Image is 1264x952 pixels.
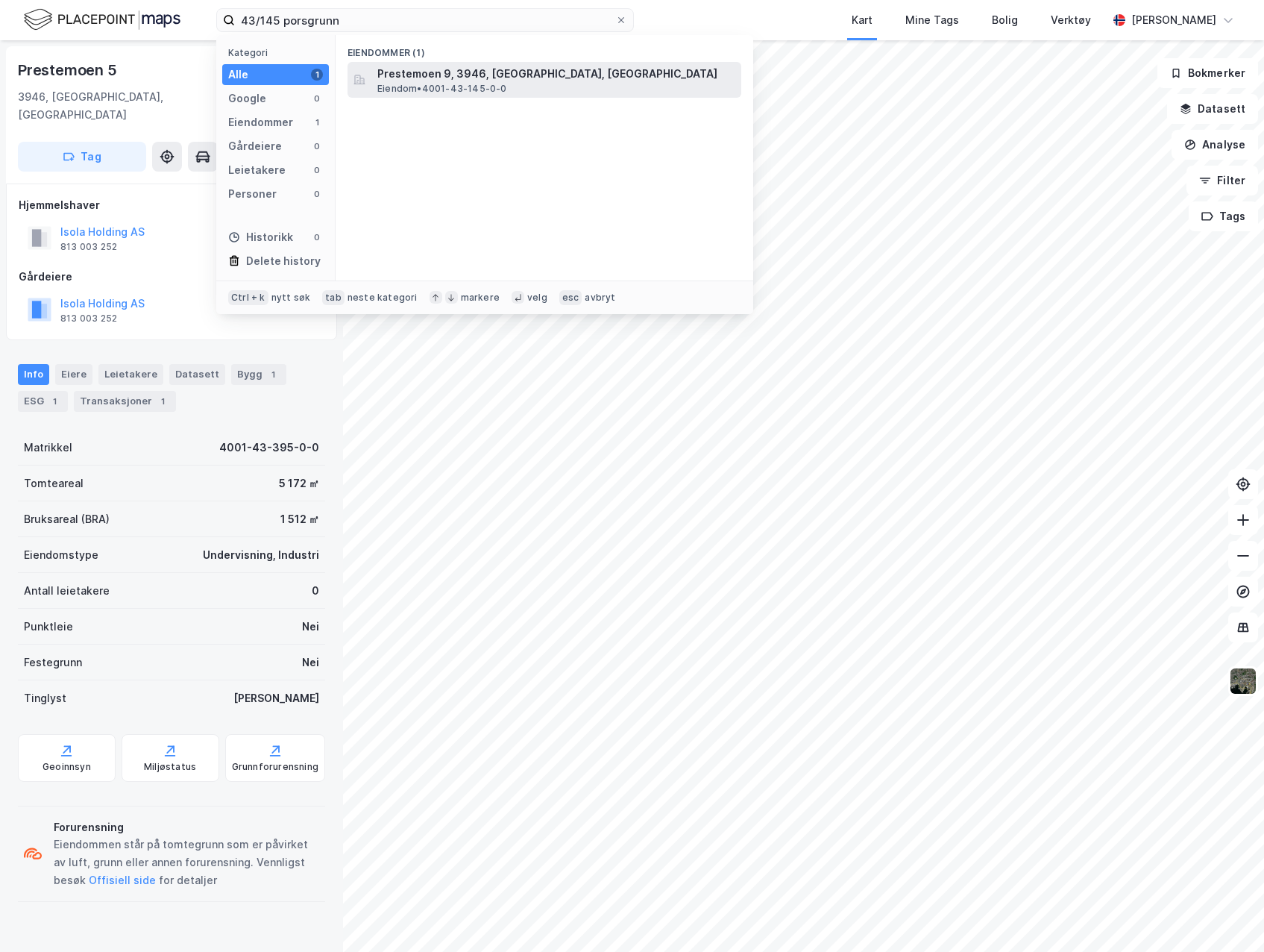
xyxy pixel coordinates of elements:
[905,11,959,29] div: Mine Tags
[228,161,286,179] div: Leietakere
[228,185,277,203] div: Personer
[24,689,66,707] div: Tinglyst
[322,290,345,305] div: tab
[24,654,82,671] div: Festegrunn
[228,90,266,107] div: Google
[47,394,62,409] div: 1
[18,391,68,412] div: ESG
[219,439,319,457] div: 4001-43-395-0-0
[246,252,321,270] div: Delete history
[265,367,280,382] div: 1
[24,475,84,492] div: Tomteareal
[228,66,248,84] div: Alle
[228,137,282,155] div: Gårdeiere
[1186,166,1258,195] button: Filter
[19,196,324,214] div: Hjemmelshaver
[311,116,323,128] div: 1
[232,761,318,773] div: Grunnforurensning
[311,164,323,176] div: 0
[231,364,286,385] div: Bygg
[585,292,615,304] div: avbryt
[461,292,500,304] div: markere
[312,582,319,600] div: 0
[311,69,323,81] div: 1
[302,654,319,671] div: Nei
[377,65,735,83] span: Prestemoen 9, 3946, [GEOGRAPHIC_DATA], [GEOGRAPHIC_DATA]
[311,231,323,243] div: 0
[1167,94,1258,124] button: Datasett
[55,364,92,385] div: Eiere
[311,188,323,200] div: 0
[19,268,324,286] div: Gårdeiere
[54,836,319,889] div: Eiendommen står på tomtegrunn som er påvirket av luft, grunn eller annen forurensning. Vennligst ...
[377,83,507,95] span: Eiendom • 4001-43-145-0-0
[1189,880,1264,952] iframe: Chat Widget
[1051,11,1091,29] div: Verktøy
[18,58,120,82] div: Prestemoen 5
[24,439,72,457] div: Matrikkel
[24,546,98,564] div: Eiendomstype
[1172,130,1258,160] button: Analyse
[233,689,319,707] div: [PERSON_NAME]
[24,582,110,600] div: Antall leietakere
[1131,11,1216,29] div: [PERSON_NAME]
[311,140,323,152] div: 0
[54,818,319,836] div: Forurensning
[43,761,91,773] div: Geoinnsyn
[98,364,163,385] div: Leietakere
[169,364,225,385] div: Datasett
[228,228,293,246] div: Historikk
[279,475,319,492] div: 5 172 ㎡
[852,11,872,29] div: Kart
[203,546,319,564] div: Undervisning, Industri
[18,142,146,172] button: Tag
[527,292,547,304] div: velg
[311,93,323,104] div: 0
[74,391,176,412] div: Transaksjoner
[348,292,418,304] div: neste kategori
[24,510,110,528] div: Bruksareal (BRA)
[336,35,753,62] div: Eiendommer (1)
[228,113,293,131] div: Eiendommer
[155,394,170,409] div: 1
[559,290,582,305] div: esc
[144,761,196,773] div: Miljøstatus
[1157,58,1258,88] button: Bokmerker
[60,313,117,325] div: 813 003 252
[18,364,49,385] div: Info
[1189,201,1258,231] button: Tags
[228,47,329,58] div: Kategori
[280,510,319,528] div: 1 512 ㎡
[60,241,117,253] div: 813 003 252
[24,618,73,636] div: Punktleie
[1229,667,1257,695] img: 9k=
[235,9,615,31] input: Søk på adresse, matrikkel, gårdeiere, leietakere eller personer
[992,11,1018,29] div: Bolig
[228,290,268,305] div: Ctrl + k
[24,7,180,33] img: logo.f888ab2527a4732fd821a326f86c7f29.svg
[271,292,311,304] div: nytt søk
[18,88,239,124] div: 3946, [GEOGRAPHIC_DATA], [GEOGRAPHIC_DATA]
[302,618,319,636] div: Nei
